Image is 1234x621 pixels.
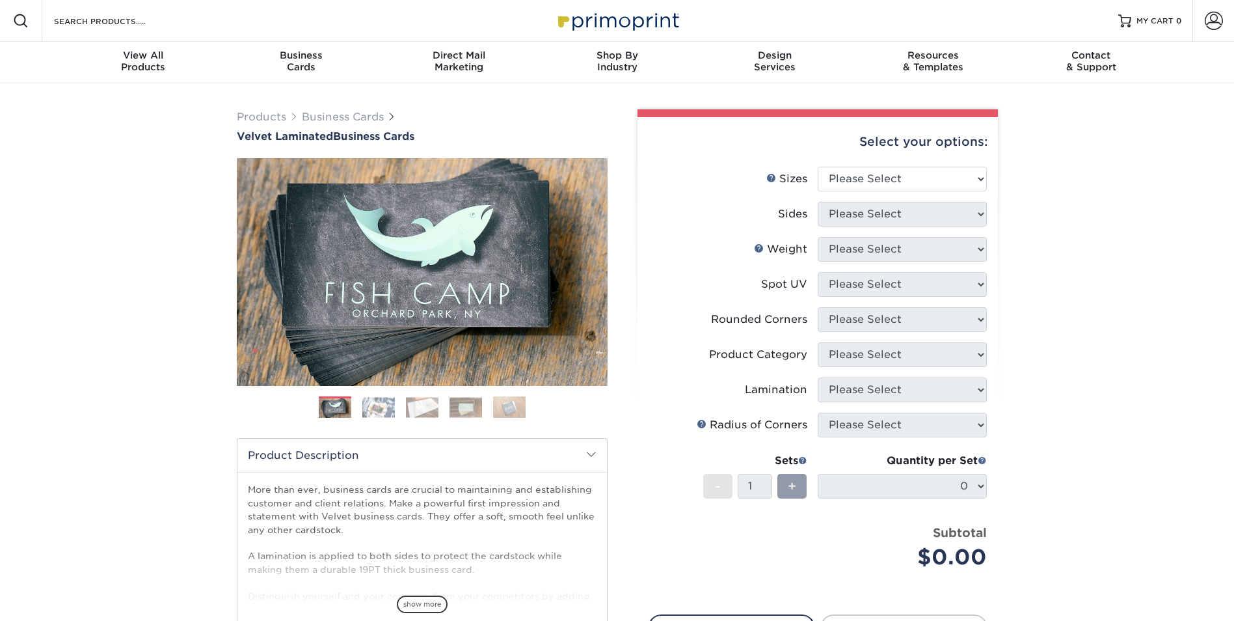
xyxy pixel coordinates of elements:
[1176,16,1182,25] span: 0
[703,453,807,469] div: Sets
[818,453,987,469] div: Quantity per Set
[380,42,538,83] a: Direct MailMarketing
[380,49,538,73] div: Marketing
[64,42,222,83] a: View AllProducts
[538,49,696,73] div: Industry
[854,42,1012,83] a: Resources& Templates
[709,347,807,363] div: Product Category
[302,111,384,123] a: Business Cards
[406,397,438,417] img: Business Cards 03
[222,49,380,61] span: Business
[64,49,222,73] div: Products
[552,7,682,34] img: Primoprint
[697,417,807,433] div: Radius of Corners
[222,49,380,73] div: Cards
[538,49,696,61] span: Shop By
[1012,42,1170,83] a: Contact& Support
[715,476,721,496] span: -
[64,49,222,61] span: View All
[696,49,854,73] div: Services
[761,277,807,292] div: Spot UV
[1012,49,1170,61] span: Contact
[493,396,526,419] img: Business Cards 05
[827,542,987,573] div: $0.00
[754,241,807,257] div: Weight
[933,525,987,540] strong: Subtotal
[778,206,807,222] div: Sides
[319,392,351,424] img: Business Cards 01
[53,13,180,29] input: SEARCH PRODUCTS.....
[696,49,854,61] span: Design
[788,476,796,496] span: +
[1136,16,1174,27] span: MY CART
[711,312,807,327] div: Rounded Corners
[380,49,538,61] span: Direct Mail
[237,439,607,472] h2: Product Description
[854,49,1012,73] div: & Templates
[648,117,987,167] div: Select your options:
[449,397,482,417] img: Business Cards 04
[766,171,807,187] div: Sizes
[397,596,448,613] span: show more
[237,130,608,143] a: Velvet LaminatedBusiness Cards
[538,42,696,83] a: Shop ByIndustry
[237,130,608,143] h1: Business Cards
[362,397,395,417] img: Business Cards 02
[1012,49,1170,73] div: & Support
[696,42,854,83] a: DesignServices
[222,42,380,83] a: BusinessCards
[237,130,333,143] span: Velvet Laminated
[237,87,608,458] img: Velvet Laminated 01
[237,111,286,123] a: Products
[854,49,1012,61] span: Resources
[745,382,807,398] div: Lamination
